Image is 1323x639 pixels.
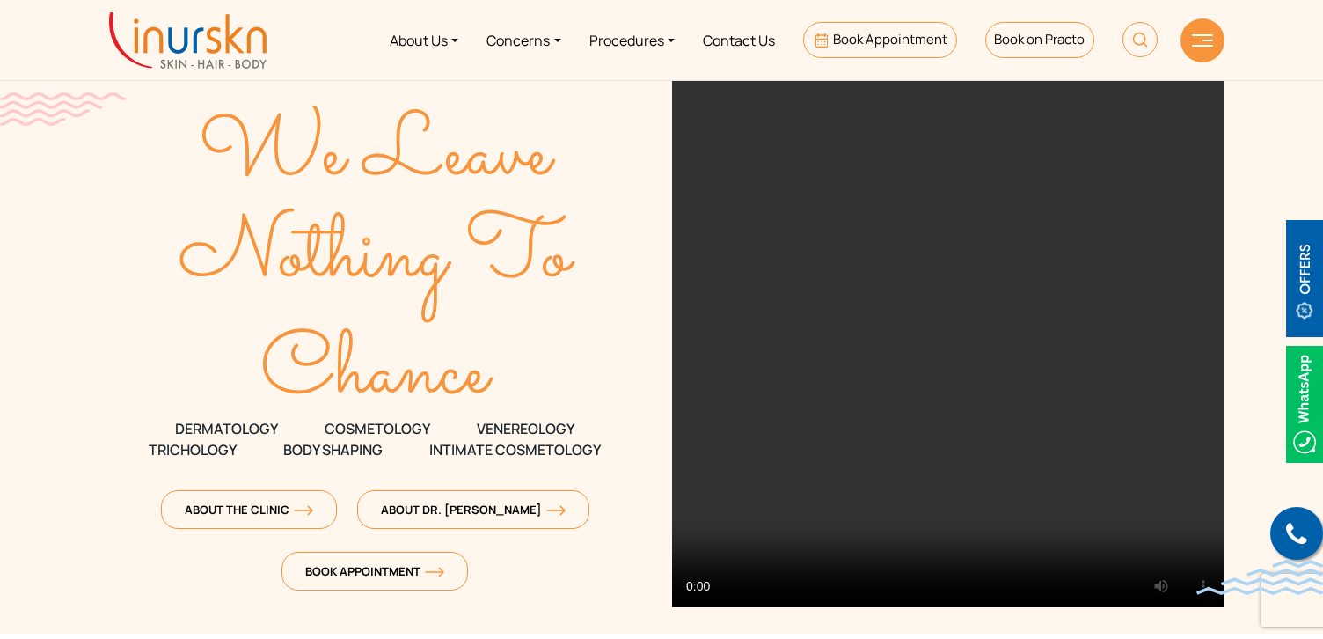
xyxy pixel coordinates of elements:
a: Book Appointmentorange-arrow [281,552,468,591]
img: Whatsappicon [1286,346,1323,463]
a: About The Clinicorange-arrow [161,490,337,529]
img: orange-arrow [425,567,444,577]
a: Concerns [472,7,574,73]
span: VENEREOLOGY [477,418,574,439]
img: orange-arrow [546,505,566,516]
a: Book on Practo [985,22,1094,58]
text: Chance [261,309,494,439]
span: Book Appointment [305,563,444,579]
text: We Leave [199,91,556,221]
text: Nothing To [179,192,576,322]
span: Intimate Cosmetology [429,439,601,460]
span: TRICHOLOGY [149,439,237,460]
img: inurskn-logo [109,12,267,69]
a: About Dr. [PERSON_NAME]orange-arrow [357,490,589,529]
img: orange-arrow [294,505,313,516]
a: Whatsappicon [1286,393,1323,413]
img: bluewave [1196,560,1323,595]
span: Book on Practo [994,30,1085,48]
a: Book Appointment [803,22,957,58]
span: About Dr. [PERSON_NAME] [381,502,566,518]
img: hamLine.svg [1192,34,1213,47]
span: About The Clinic [185,502,313,518]
img: HeaderSearch [1122,22,1158,57]
img: offerBt [1286,220,1323,337]
span: DERMATOLOGY [175,418,278,439]
a: Contact Us [689,7,789,73]
a: Procedures [575,7,689,73]
span: Body Shaping [283,439,383,460]
span: Book Appointment [833,30,947,48]
a: About Us [376,7,472,73]
span: COSMETOLOGY [325,418,430,439]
